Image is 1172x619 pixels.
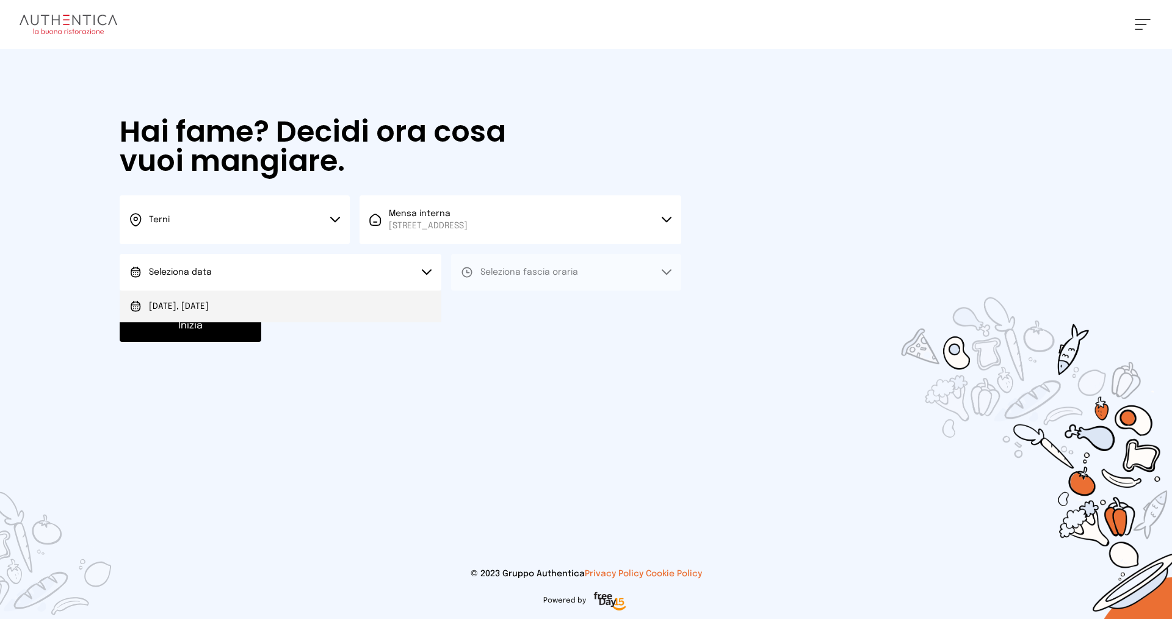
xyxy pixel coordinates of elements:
[20,568,1152,580] p: © 2023 Gruppo Authentica
[120,310,261,342] button: Inizia
[543,596,586,606] span: Powered by
[149,268,212,277] span: Seleziona data
[451,254,681,291] button: Seleziona fascia oraria
[591,590,629,614] img: logo-freeday.3e08031.png
[149,300,209,313] span: [DATE], [DATE]
[120,254,441,291] button: Seleziona data
[585,570,643,578] a: Privacy Policy
[646,570,702,578] a: Cookie Policy
[480,268,578,277] span: Seleziona fascia oraria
